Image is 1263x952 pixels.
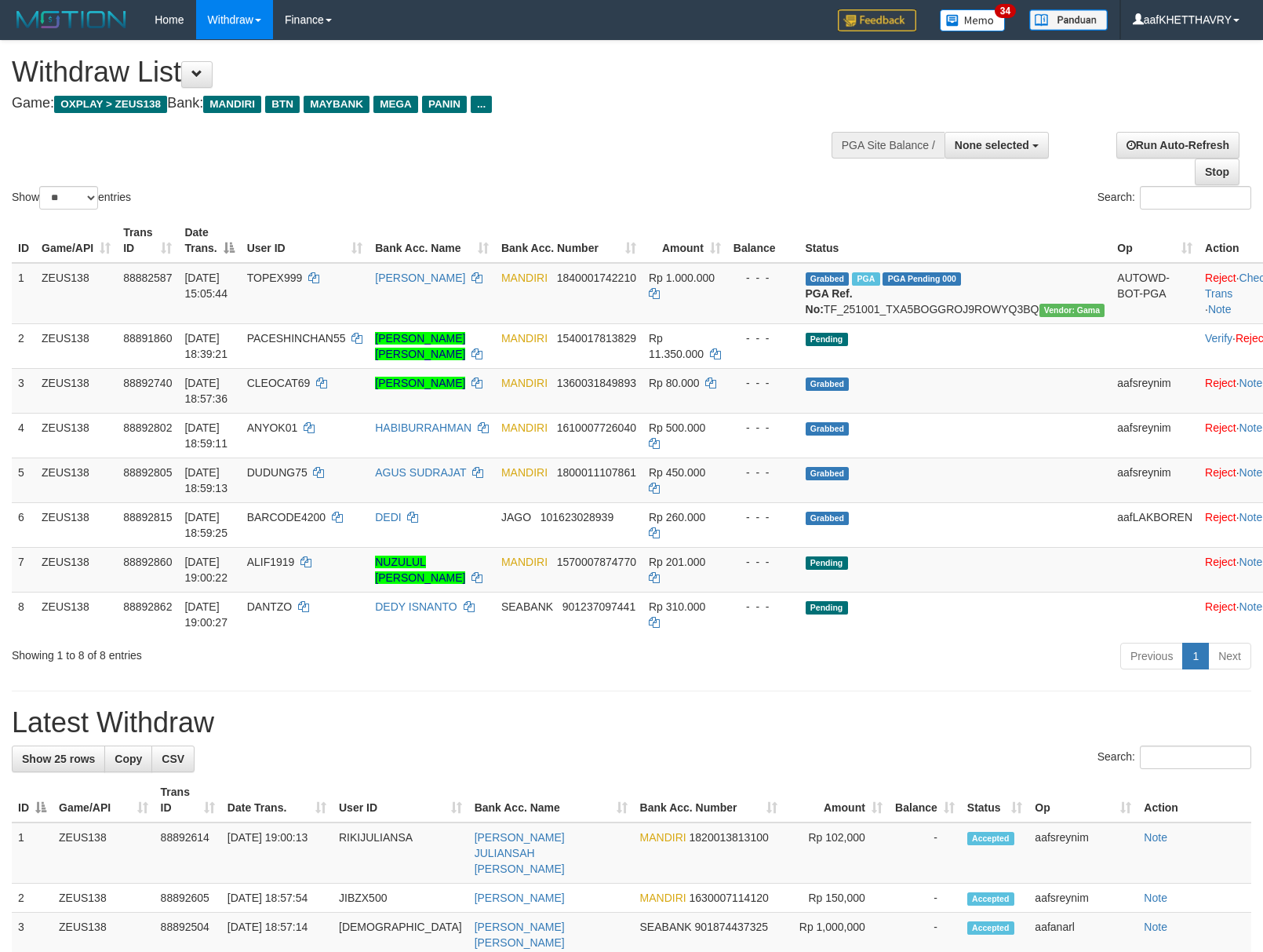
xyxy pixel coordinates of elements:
span: PGA Pending [883,272,961,286]
a: Note [1239,466,1263,479]
span: PANIN [422,96,467,113]
th: ID: activate to sort column descending [12,778,53,823]
td: 1 [12,263,35,324]
td: [DATE] 19:00:13 [221,823,333,884]
div: - - - [733,270,793,286]
div: - - - [733,375,793,391]
span: DUDUNG75 [247,466,308,479]
td: 7 [12,547,35,592]
a: Reject [1205,556,1236,568]
th: Date Trans.: activate to sort column ascending [221,778,333,823]
input: Search: [1140,186,1251,210]
td: aafsreynim [1111,368,1199,413]
span: Pending [806,333,848,346]
a: Reject [1205,272,1236,284]
span: 88892815 [123,511,172,523]
span: Rp 80.000 [649,377,700,389]
span: BARCODE4200 [247,511,326,523]
span: Accepted [967,921,1014,935]
span: Copy [115,753,142,765]
span: Grabbed [806,272,850,286]
a: Note [1239,421,1263,434]
a: [PERSON_NAME] [PERSON_NAME] [375,332,465,360]
span: 88892805 [123,466,172,479]
span: None selected [955,139,1029,151]
span: MAYBANK [304,96,369,113]
td: Rp 102,000 [784,823,889,884]
span: [DATE] 19:00:27 [184,600,227,629]
a: 1 [1182,643,1209,669]
th: Bank Acc. Number: activate to sort column ascending [634,778,784,823]
a: AGUS SUDRAJAT [375,466,466,479]
span: SEABANK [640,921,692,933]
th: Bank Acc. Number: activate to sort column ascending [495,218,642,263]
span: [DATE] 18:59:11 [184,421,227,450]
div: Showing 1 to 8 of 8 entries [12,641,515,663]
span: [DATE] 15:05:44 [184,272,227,300]
th: Bank Acc. Name: activate to sort column ascending [369,218,495,263]
th: ID [12,218,35,263]
span: Copy 901237097441 to clipboard [562,600,635,613]
th: Status: activate to sort column ascending [961,778,1029,823]
a: Note [1239,511,1263,523]
span: TOPEX999 [247,272,303,284]
a: DEDI [375,511,401,523]
span: [DATE] 18:39:21 [184,332,227,360]
label: Show entries [12,186,131,210]
td: aafsreynim [1028,823,1137,884]
span: Copy 1360031849893 to clipboard [557,377,636,389]
a: Copy [104,746,152,772]
img: Feedback.jpg [838,9,916,31]
td: aafsreynim [1111,413,1199,458]
td: JIBZX500 [333,884,468,913]
span: CSV [162,753,184,765]
td: ZEUS138 [53,823,155,884]
div: - - - [733,509,793,525]
a: CSV [151,746,195,772]
th: Amount: activate to sort column ascending [642,218,727,263]
a: Next [1208,643,1251,669]
span: ALIF1919 [247,556,295,568]
span: Copy 901874437325 to clipboard [695,921,768,933]
td: ZEUS138 [35,413,117,458]
span: BTN [265,96,300,113]
span: Rp 201.000 [649,556,705,568]
a: Stop [1195,159,1239,185]
span: ... [471,96,492,113]
th: Bank Acc. Name: activate to sort column ascending [468,778,634,823]
a: [PERSON_NAME] [475,892,565,904]
span: MANDIRI [203,96,261,113]
span: Rp 310.000 [649,600,705,613]
td: 6 [12,502,35,547]
a: [PERSON_NAME] [PERSON_NAME] [475,921,565,949]
span: ANYOK01 [247,421,298,434]
span: SEABANK [501,600,553,613]
span: [DATE] 18:57:36 [184,377,227,405]
span: Accepted [967,892,1014,906]
span: 88882587 [123,272,172,284]
a: Note [1239,377,1263,389]
span: DANTZO [247,600,293,613]
td: ZEUS138 [35,263,117,324]
a: Note [1208,303,1232,316]
span: [DATE] 19:00:22 [184,556,227,584]
span: 88892802 [123,421,172,434]
a: Note [1144,921,1167,933]
span: JAGO [501,511,531,523]
a: Reject [1205,511,1236,523]
span: Grabbed [806,378,850,391]
span: Rp 1.000.000 [649,272,715,284]
a: Reject [1205,377,1236,389]
td: ZEUS138 [35,502,117,547]
div: - - - [733,330,793,346]
div: - - - [733,599,793,615]
td: 2 [12,323,35,368]
td: - [889,884,961,913]
td: 2 [12,884,53,913]
td: aafsreynim [1111,458,1199,502]
a: [PERSON_NAME] JULIANSAH [PERSON_NAME] [475,831,565,875]
span: MANDIRI [501,377,548,389]
a: Reject [1205,466,1236,479]
th: Game/API: activate to sort column ascending [35,218,117,263]
span: MANDIRI [501,332,548,345]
